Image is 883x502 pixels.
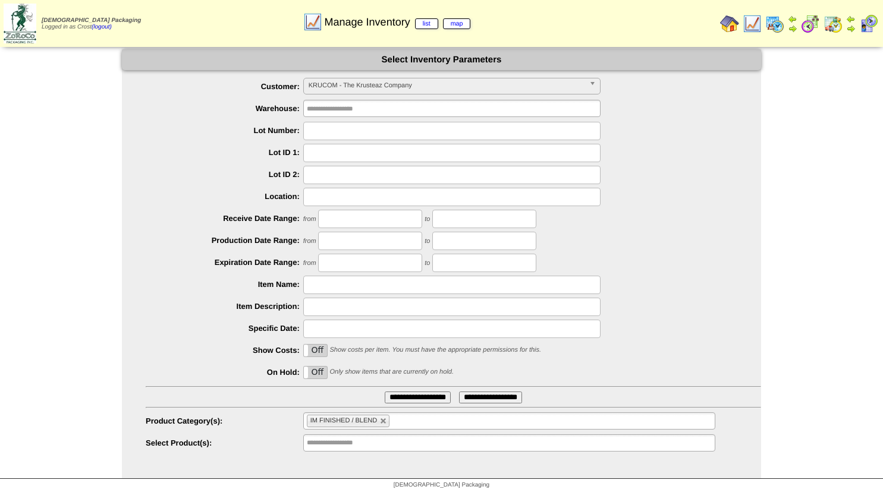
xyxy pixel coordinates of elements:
[146,280,303,289] label: Item Name:
[415,18,438,29] a: list
[146,82,303,91] label: Customer:
[788,14,797,24] img: arrowleft.gif
[304,345,327,356] label: Off
[146,126,303,135] label: Lot Number:
[765,14,784,33] img: calendarprod.gif
[743,14,762,33] img: line_graph.gif
[824,14,843,33] img: calendarinout.gif
[122,49,761,70] div: Select Inventory Parameters
[329,368,453,375] span: Only show items that are currently on hold.
[443,18,471,29] a: map
[146,148,303,157] label: Lot ID 1:
[325,16,471,29] span: Manage Inventory
[859,14,878,33] img: calendarcustomer.gif
[146,170,303,179] label: Lot ID 2:
[303,12,322,31] img: line_graph.gif
[303,366,328,379] div: OnOff
[846,24,856,33] img: arrowright.gif
[4,4,36,43] img: zoroco-logo-small.webp
[146,438,303,447] label: Select Product(s):
[788,24,797,33] img: arrowright.gif
[846,14,856,24] img: arrowleft.gif
[425,260,430,267] span: to
[309,78,585,93] span: KRUCOM - The Krusteaz Company
[303,216,316,223] span: from
[146,104,303,113] label: Warehouse:
[146,302,303,311] label: Item Description:
[146,214,303,223] label: Receive Date Range:
[310,417,377,424] span: IM FINISHED / BLEND
[303,238,316,245] span: from
[146,416,303,425] label: Product Category(s):
[425,216,430,223] span: to
[425,238,430,245] span: to
[146,236,303,245] label: Production Date Range:
[720,14,739,33] img: home.gif
[92,24,112,30] a: (logout)
[303,260,316,267] span: from
[146,324,303,333] label: Specific Date:
[304,367,327,378] label: Off
[146,368,303,377] label: On Hold:
[146,192,303,201] label: Location:
[146,258,303,267] label: Expiration Date Range:
[801,14,820,33] img: calendarblend.gif
[42,17,141,24] span: [DEMOGRAPHIC_DATA] Packaging
[303,344,328,357] div: OnOff
[42,17,141,30] span: Logged in as Crost
[329,346,541,353] span: Show costs per item. You must have the appropriate permissions for this.
[146,346,303,355] label: Show Costs:
[394,482,489,488] span: [DEMOGRAPHIC_DATA] Packaging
